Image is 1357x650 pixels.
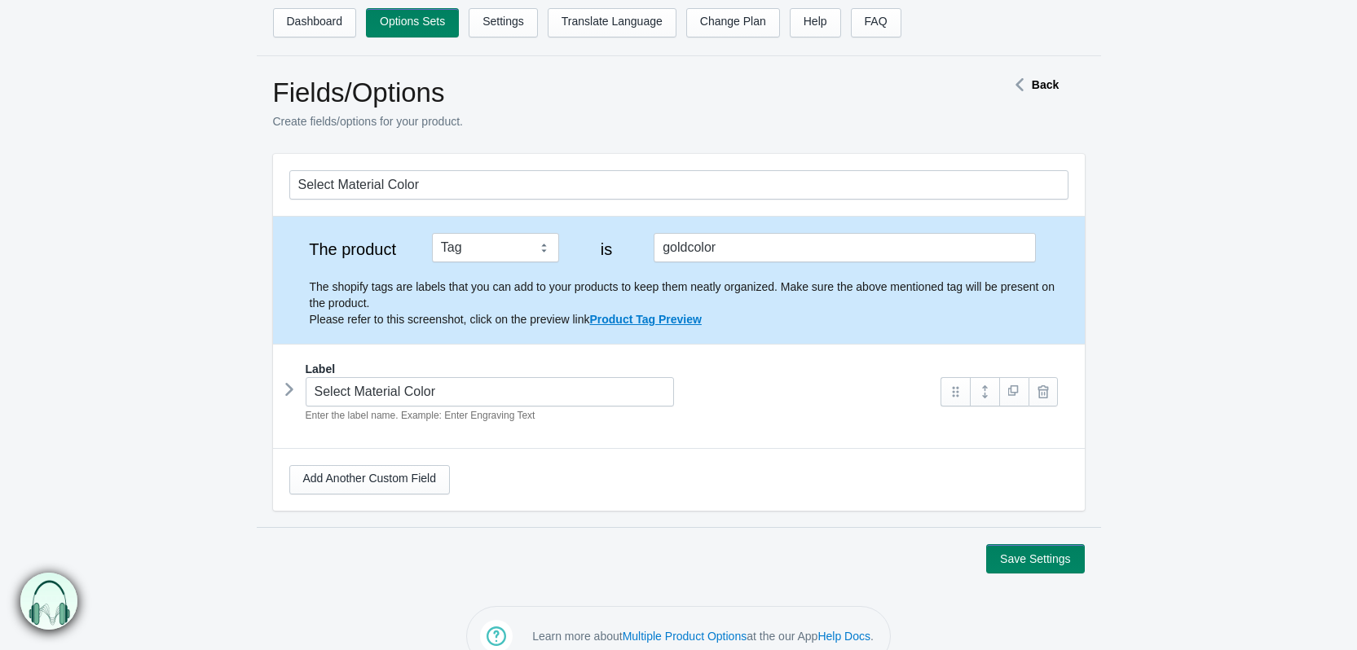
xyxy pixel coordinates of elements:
[273,113,949,130] p: Create fields/options for your product.
[18,573,76,630] img: bxm.png
[986,544,1084,573] button: Save Settings
[366,8,459,37] a: Options Sets
[306,410,535,421] em: Enter the label name. Example: Enter Engraving Text
[306,361,336,377] label: Label
[790,8,841,37] a: Help
[289,241,416,257] label: The product
[469,8,538,37] a: Settings
[851,8,901,37] a: FAQ
[1007,78,1059,91] a: Back
[532,628,874,644] p: Learn more about at the our App .
[575,241,638,257] label: is
[623,630,747,643] a: Multiple Product Options
[310,279,1068,327] p: The shopify tags are labels that you can add to your products to keep them neatly organized. Make...
[548,8,676,37] a: Translate Language
[589,313,701,326] a: Product Tag Preview
[289,465,450,494] a: Add Another Custom Field
[273,8,357,37] a: Dashboard
[273,77,949,109] h1: Fields/Options
[686,8,780,37] a: Change Plan
[289,170,1068,200] input: General Options Set
[1032,78,1059,91] strong: Back
[817,630,870,643] a: Help Docs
